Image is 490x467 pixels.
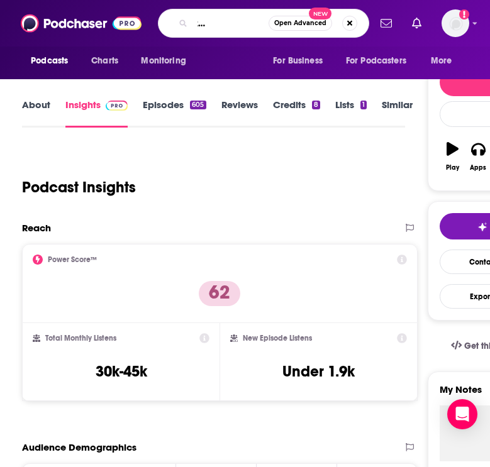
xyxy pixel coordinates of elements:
span: More [431,52,452,70]
a: Credits8 [273,99,320,128]
span: New [309,8,331,19]
button: Show profile menu [442,9,469,37]
a: Show notifications dropdown [376,13,397,34]
input: Search podcasts, credits, & more... [192,13,269,33]
div: Open Intercom Messenger [447,399,477,429]
div: 605 [190,101,206,109]
p: 62 [199,281,240,306]
button: open menu [422,49,468,73]
a: About [22,99,50,128]
img: Podchaser - Follow, Share and Rate Podcasts [21,11,142,35]
button: open menu [132,49,202,73]
div: Play [446,164,459,172]
a: Similar [382,99,413,128]
button: open menu [22,49,84,73]
div: Search podcasts, credits, & more... [158,9,369,38]
span: Logged in as Marketing09 [442,9,469,37]
h2: Power Score™ [48,255,97,264]
h3: Under 1.9k [282,362,355,381]
h2: Reach [22,222,51,234]
h2: Audience Demographics [22,441,136,453]
span: Monitoring [141,52,186,70]
a: Reviews [221,99,258,128]
h1: Podcast Insights [22,178,136,197]
div: 8 [312,101,320,109]
button: open menu [338,49,425,73]
a: InsightsPodchaser Pro [65,99,128,128]
span: Podcasts [31,52,68,70]
span: Charts [91,52,118,70]
button: Open AdvancedNew [269,16,332,31]
button: open menu [264,49,338,73]
img: Podchaser Pro [106,101,128,111]
span: For Business [273,52,323,70]
span: For Podcasters [346,52,406,70]
a: Episodes605 [143,99,206,128]
img: User Profile [442,9,469,37]
h2: New Episode Listens [243,334,312,343]
img: tell me why sparkle [477,222,487,232]
div: 1 [360,101,367,109]
a: Show notifications dropdown [407,13,426,34]
div: Apps [470,164,486,172]
a: Lists1 [335,99,367,128]
h2: Total Monthly Listens [45,334,116,343]
svg: Add a profile image [459,9,469,19]
h3: 30k-45k [96,362,147,381]
button: Play [440,134,465,179]
a: Charts [83,49,126,73]
span: Open Advanced [274,20,326,26]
